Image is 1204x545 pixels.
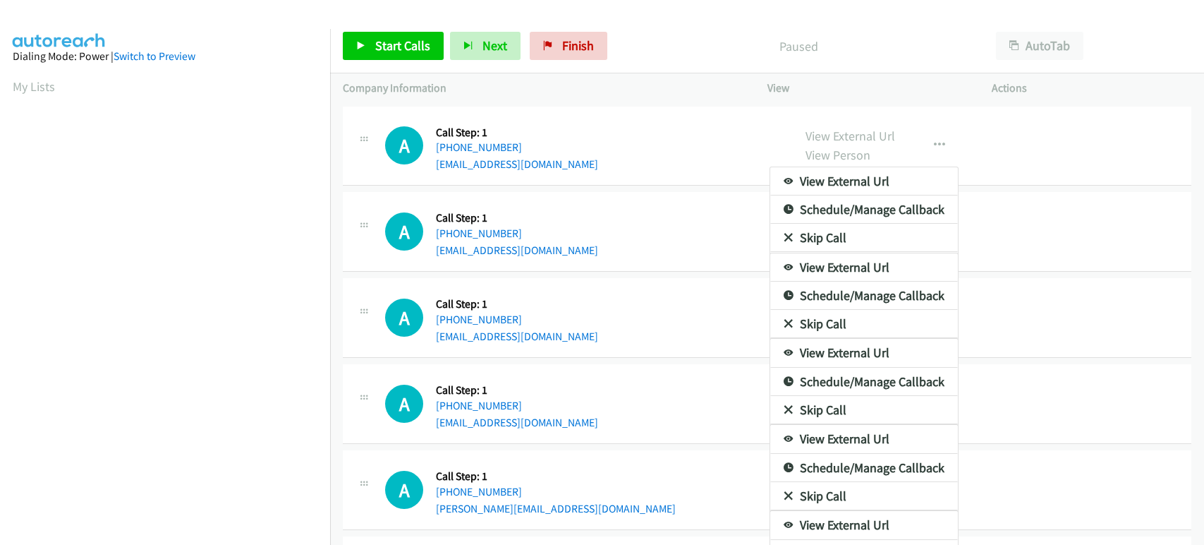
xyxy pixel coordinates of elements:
a: Schedule/Manage Callback [770,368,958,396]
a: View External Url [770,425,958,453]
a: Switch to Preview [114,49,195,63]
a: View External Url [770,253,958,282]
a: Schedule/Manage Callback [770,282,958,310]
a: Skip Call [770,396,958,424]
a: View External Url [770,511,958,539]
a: Schedule/Manage Callback [770,196,958,224]
a: Schedule/Manage Callback [770,454,958,482]
a: My Lists [13,78,55,95]
a: Skip Call [770,224,958,252]
a: Add to do not call list [770,252,958,280]
a: Skip Call [770,310,958,338]
a: Skip Call [770,482,958,510]
div: Dialing Mode: Power | [13,48,317,65]
a: View External Url [770,167,958,196]
a: View External Url [770,339,958,367]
